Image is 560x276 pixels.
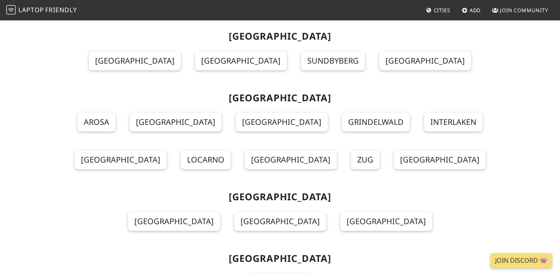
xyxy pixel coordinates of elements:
[424,113,483,132] a: Interlaken
[195,51,287,70] a: [GEOGRAPHIC_DATA]
[18,5,44,14] span: Laptop
[45,5,77,14] span: Friendly
[77,113,116,132] a: Arosa
[130,113,222,132] a: [GEOGRAPHIC_DATA]
[26,191,535,203] h2: [GEOGRAPHIC_DATA]
[342,113,410,132] a: Grindelwald
[301,51,365,70] a: Sundbyberg
[470,7,481,14] span: Add
[181,150,231,169] a: Locarno
[459,3,484,17] a: Add
[26,31,535,42] h2: [GEOGRAPHIC_DATA]
[434,7,450,14] span: Cities
[340,212,432,231] a: [GEOGRAPHIC_DATA]
[245,150,337,169] a: [GEOGRAPHIC_DATA]
[26,92,535,104] h2: [GEOGRAPHIC_DATA]
[379,51,471,70] a: [GEOGRAPHIC_DATA]
[234,212,326,231] a: [GEOGRAPHIC_DATA]
[236,113,328,132] a: [GEOGRAPHIC_DATA]
[89,51,181,70] a: [GEOGRAPHIC_DATA]
[75,150,167,169] a: [GEOGRAPHIC_DATA]
[26,253,535,264] h2: [GEOGRAPHIC_DATA]
[6,5,16,15] img: LaptopFriendly
[489,3,551,17] a: Join Community
[394,150,486,169] a: [GEOGRAPHIC_DATA]
[351,150,380,169] a: Zug
[423,3,454,17] a: Cities
[500,7,548,14] span: Join Community
[128,212,220,231] a: [GEOGRAPHIC_DATA]
[6,4,77,17] a: LaptopFriendly LaptopFriendly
